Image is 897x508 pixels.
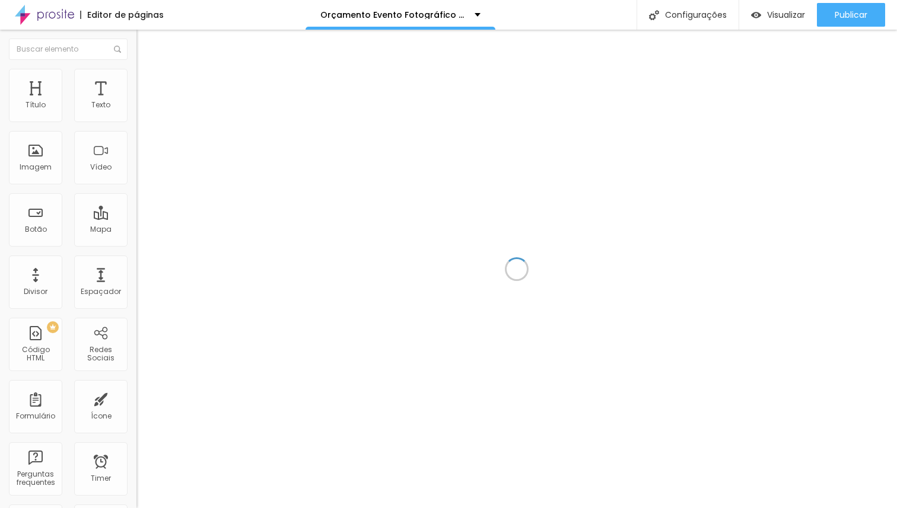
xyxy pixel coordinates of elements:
div: Título [26,101,46,109]
div: Redes Sociais [77,346,124,363]
div: Vídeo [90,163,112,171]
img: Icone [114,46,121,53]
div: Ícone [91,412,112,420]
div: Divisor [24,287,47,296]
div: Texto [91,101,110,109]
div: Formulário [16,412,55,420]
span: Visualizar [767,10,805,20]
button: Publicar [817,3,885,27]
img: view-1.svg [751,10,761,20]
div: Código HTML [12,346,59,363]
div: Espaçador [81,287,121,296]
input: Buscar elemento [9,39,128,60]
div: Mapa [90,225,112,234]
div: Botão [25,225,47,234]
button: Visualizar [739,3,817,27]
div: Editor de páginas [80,11,164,19]
img: Icone [649,10,659,20]
span: Publicar [835,10,867,20]
div: Imagem [20,163,52,171]
div: Timer [91,474,111,483]
p: Orçamento Evento Fotográfico {Casamento} [320,11,466,19]
div: Perguntas frequentes [12,470,59,487]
